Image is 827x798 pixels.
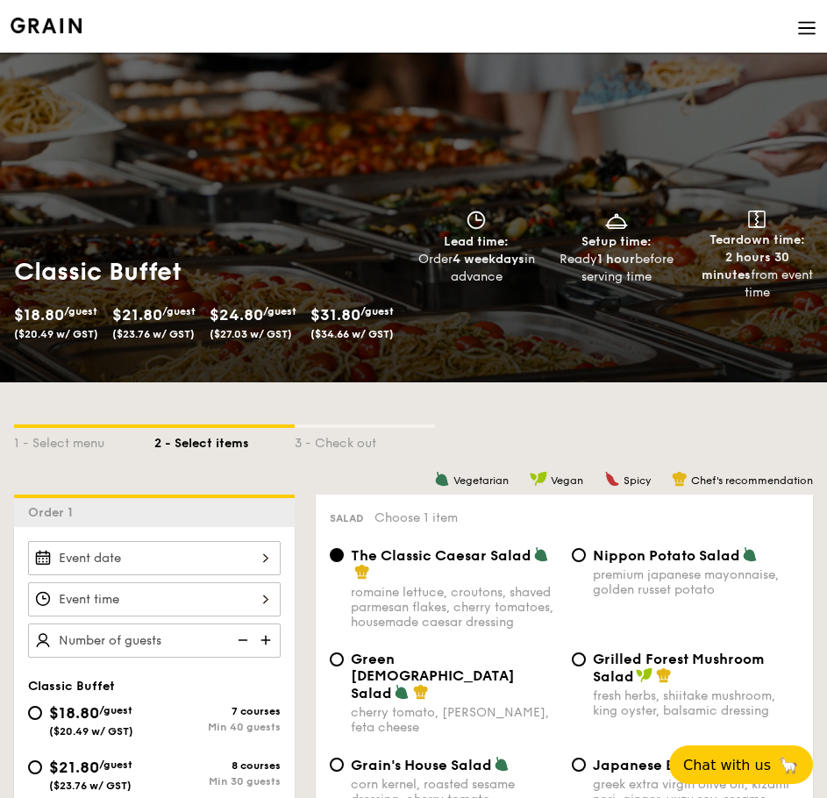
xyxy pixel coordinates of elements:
[14,428,154,452] div: 1 - Select menu
[14,305,64,324] span: $18.80
[581,234,652,249] span: Setup time:
[551,474,583,487] span: Vegan
[99,704,132,716] span: /guest
[702,250,789,282] strong: 2 hours 30 minutes
[572,652,586,666] input: Grilled Forest Mushroom Saladfresh herbs, shiitake mushroom, king oyster, balsamic dressing
[572,758,586,772] input: Japanese Broccoli Slawgreek extra virgin olive oil, kizami nori, ginger, yuzu soy-sesame dressing
[572,548,586,562] input: Nippon Potato Saladpremium japanese mayonnaise, golden russet potato
[413,684,429,700] img: icon-chef-hat.a58ddaea.svg
[691,474,813,487] span: Chef's recommendation
[254,623,281,657] img: icon-add.58712e84.svg
[330,758,344,772] input: Grain's House Saladcorn kernel, roasted sesame dressing, cherry tomato
[624,474,651,487] span: Spicy
[593,688,800,718] div: fresh herbs, shiitake mushroom, king oyster, balsamic dressing
[28,706,42,720] input: $18.80/guest($20.49 w/ GST)7 coursesMin 40 guests
[351,705,558,735] div: cherry tomato, [PERSON_NAME], feta cheese
[28,541,281,575] input: Event date
[112,328,195,340] span: ($23.76 w/ GST)
[28,505,80,520] span: Order 1
[49,703,99,723] span: $18.80
[672,471,688,487] img: icon-chef-hat.a58ddaea.svg
[748,210,766,228] img: icon-teardown.65201eee.svg
[49,780,132,792] span: ($23.76 w/ GST)
[351,651,515,702] span: Green [DEMOGRAPHIC_DATA] Salad
[360,305,394,317] span: /guest
[656,667,672,683] img: icon-chef-hat.a58ddaea.svg
[330,548,344,562] input: The Classic Caesar Saladromaine lettuce, croutons, shaved parmesan flakes, cherry tomatoes, house...
[778,755,799,775] span: 🦙
[374,510,458,525] span: Choose 1 item
[494,756,510,772] img: icon-vegetarian.fe4039eb.svg
[593,651,765,685] span: Grilled Forest Mushroom Salad
[11,18,82,33] img: Grain
[434,471,450,487] img: icon-vegetarian.fe4039eb.svg
[709,232,805,247] span: Teardown time:
[394,684,410,700] img: icon-vegetarian.fe4039eb.svg
[112,305,162,324] span: $21.80
[603,210,630,230] img: icon-dish.430c3a2e.svg
[683,757,771,773] span: Chat with us
[797,18,816,38] img: icon-hamburger-menu.db5d7e83.svg
[228,623,254,657] img: icon-reduce.1d2dbef1.svg
[154,428,295,452] div: 2 - Select items
[14,256,407,288] h1: Classic Buffet
[210,328,292,340] span: ($27.03 w/ GST)
[154,775,281,787] div: Min 30 guests
[694,249,820,302] div: from event time
[154,759,281,772] div: 8 courses
[28,760,42,774] input: $21.80/guest($23.76 w/ GST)8 coursesMin 30 guests
[28,623,281,658] input: Number of guests
[414,251,540,286] div: Order in advance
[597,252,635,267] strong: 1 hour
[593,547,740,564] span: Nippon Potato Salad
[453,474,509,487] span: Vegetarian
[636,667,653,683] img: icon-vegan.f8ff3823.svg
[154,721,281,733] div: Min 40 guests
[351,585,558,630] div: romaine lettuce, croutons, shaved parmesan flakes, cherry tomatoes, housemade caesar dressing
[453,252,524,267] strong: 4 weekdays
[593,757,761,773] span: Japanese Broccoli Slaw
[354,564,370,580] img: icon-chef-hat.a58ddaea.svg
[351,547,531,564] span: The Classic Caesar Salad
[11,18,82,33] a: Logotype
[64,305,97,317] span: /guest
[330,512,364,524] span: Salad
[49,758,99,777] span: $21.80
[295,428,435,452] div: 3 - Check out
[210,305,263,324] span: $24.80
[553,251,680,286] div: Ready before serving time
[530,471,547,487] img: icon-vegan.f8ff3823.svg
[593,567,800,597] div: premium japanese mayonnaise, golden russet potato
[49,725,133,737] span: ($20.49 w/ GST)
[310,305,360,324] span: $31.80
[154,705,281,717] div: 7 courses
[310,328,394,340] span: ($34.66 w/ GST)
[742,546,758,562] img: icon-vegetarian.fe4039eb.svg
[330,652,344,666] input: Green [DEMOGRAPHIC_DATA] Saladcherry tomato, [PERSON_NAME], feta cheese
[263,305,296,317] span: /guest
[162,305,196,317] span: /guest
[669,745,813,784] button: Chat with us🦙
[14,328,98,340] span: ($20.49 w/ GST)
[28,679,115,694] span: Classic Buffet
[463,210,489,230] img: icon-clock.2db775ea.svg
[533,546,549,562] img: icon-vegetarian.fe4039eb.svg
[351,757,492,773] span: Grain's House Salad
[99,759,132,771] span: /guest
[604,471,620,487] img: icon-spicy.37a8142b.svg
[28,582,281,616] input: Event time
[444,234,509,249] span: Lead time:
